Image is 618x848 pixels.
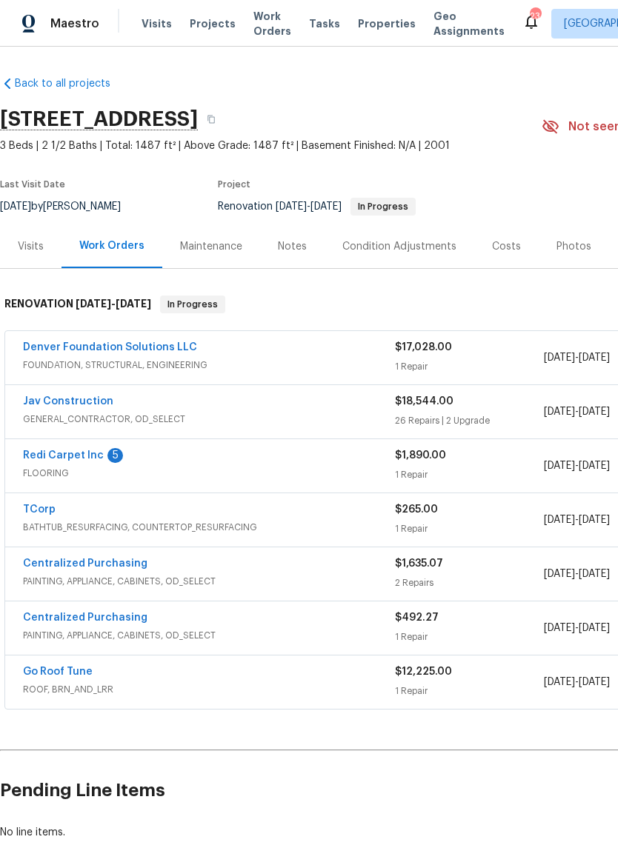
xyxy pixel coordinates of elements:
span: $18,544.00 [395,396,453,407]
span: In Progress [352,202,414,211]
button: Copy Address [198,106,225,133]
span: $1,890.00 [395,450,446,461]
span: - [544,513,610,527]
span: [DATE] [544,515,575,525]
span: [DATE] [544,569,575,579]
span: Projects [190,16,236,31]
span: Geo Assignments [433,9,505,39]
span: $1,635.07 [395,558,443,569]
div: Notes [278,239,307,254]
span: FLOORING [23,466,395,481]
span: PAINTING, APPLIANCE, CABINETS, OD_SELECT [23,628,395,643]
span: FOUNDATION, STRUCTURAL, ENGINEERING [23,358,395,373]
div: 1 Repair [395,521,544,536]
span: [DATE] [579,623,610,633]
span: [DATE] [579,353,610,363]
span: [DATE] [544,407,575,417]
span: - [544,675,610,690]
span: In Progress [162,297,224,312]
span: [DATE] [579,515,610,525]
div: Photos [556,239,591,254]
div: 23 [530,9,540,24]
span: Tasks [309,19,340,29]
div: 1 Repair [395,359,544,374]
span: PAINTING, APPLIANCE, CABINETS, OD_SELECT [23,574,395,589]
span: [DATE] [544,623,575,633]
div: Costs [492,239,521,254]
span: $492.27 [395,612,439,623]
span: Renovation [218,201,416,212]
div: 1 Repair [395,684,544,698]
span: [DATE] [544,353,575,363]
span: $265.00 [395,504,438,515]
span: [DATE] [579,407,610,417]
span: - [76,298,151,309]
span: $12,225.00 [395,667,452,677]
span: [DATE] [76,298,111,309]
div: Work Orders [79,238,144,253]
span: [DATE] [310,201,342,212]
div: 1 Repair [395,467,544,482]
span: Maestro [50,16,99,31]
span: - [544,458,610,473]
span: - [276,201,342,212]
span: Properties [358,16,416,31]
span: $17,028.00 [395,342,452,353]
span: Visits [142,16,172,31]
h6: RENOVATION [4,296,151,313]
span: [DATE] [579,461,610,471]
a: Redi Carpet Inc [23,450,104,461]
a: TCorp [23,504,56,515]
a: Denver Foundation Solutions LLC [23,342,197,353]
a: Centralized Purchasing [23,612,147,623]
span: GENERAL_CONTRACTOR, OD_SELECT [23,412,395,427]
a: Centralized Purchasing [23,558,147,569]
span: BATHTUB_RESURFACING, COUNTERTOP_RESURFACING [23,520,395,535]
span: [DATE] [579,677,610,687]
div: 5 [107,448,123,463]
a: Jav Construction [23,396,113,407]
a: Go Roof Tune [23,667,93,677]
div: 2 Repairs [395,575,544,590]
div: Condition Adjustments [342,239,456,254]
div: 26 Repairs | 2 Upgrade [395,413,544,428]
span: - [544,567,610,581]
span: [DATE] [116,298,151,309]
span: ROOF, BRN_AND_LRR [23,682,395,697]
span: - [544,350,610,365]
span: [DATE] [579,569,610,579]
div: Visits [18,239,44,254]
span: [DATE] [544,461,575,471]
div: 1 Repair [395,630,544,644]
span: [DATE] [276,201,307,212]
span: Work Orders [253,9,291,39]
span: Project [218,180,250,189]
span: - [544,621,610,635]
span: - [544,404,610,419]
span: [DATE] [544,677,575,687]
div: Maintenance [180,239,242,254]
